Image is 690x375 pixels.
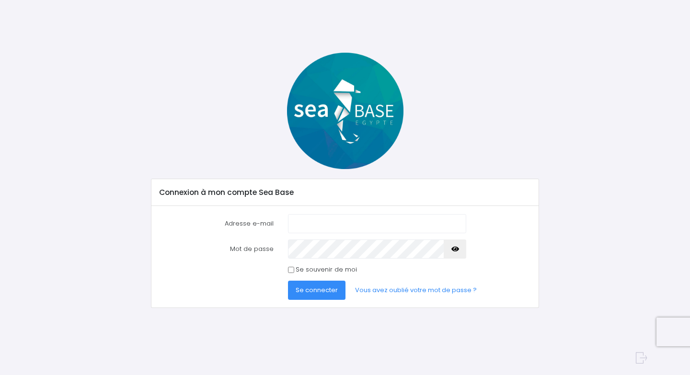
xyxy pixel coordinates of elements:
label: Mot de passe [152,239,280,259]
label: Se souvenir de moi [296,265,357,274]
div: Connexion à mon compte Sea Base [151,179,539,206]
a: Vous avez oublié votre mot de passe ? [347,281,484,300]
span: Se connecter [296,285,338,295]
label: Adresse e-mail [152,214,280,233]
button: Se connecter [288,281,345,300]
